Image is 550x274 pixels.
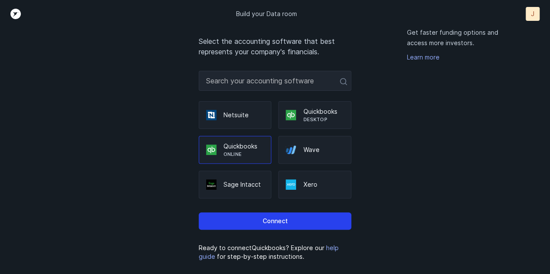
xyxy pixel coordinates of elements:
div: Netsuite [199,101,272,129]
p: Desktop [303,116,344,123]
p: Online [223,151,264,158]
div: Wave [278,136,351,164]
p: Quickbooks [303,107,344,116]
input: Search your accounting software [199,71,351,91]
div: QuickbooksDesktop [278,101,351,129]
p: Get faster funding options and access more investors. [407,27,504,48]
div: Xero [278,171,351,198]
p: Netsuite [223,111,264,119]
div: QuickbooksOnline [199,136,272,164]
button: Connect [199,212,351,230]
p: Connect [262,216,287,226]
p: Select the accounting software that best represents your company's financials. [199,36,351,57]
a: Learn more [407,53,440,61]
p: Quickbooks [223,142,264,151]
p: Build your Data room [236,10,297,18]
p: Sage Intacct [223,180,264,189]
div: Sage Intacct [199,171,272,198]
p: Ready to connect Quickbooks ? Explore our for step-by-step instructions. [199,244,351,261]
p: Wave [303,145,344,154]
p: J [531,10,534,18]
p: Xero [303,180,344,189]
button: J [526,7,540,21]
